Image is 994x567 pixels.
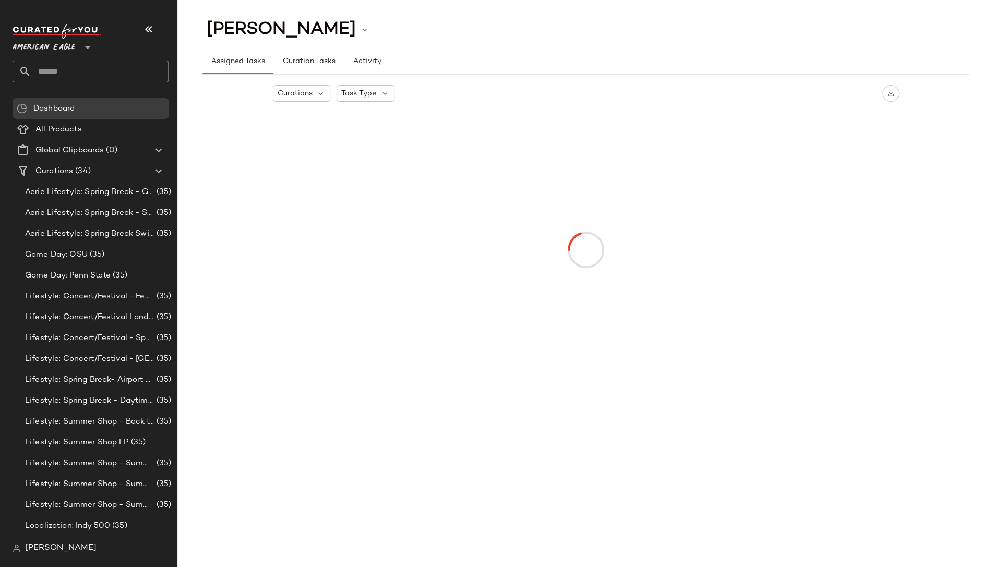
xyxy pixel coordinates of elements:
span: (35) [154,228,171,240]
span: (35) [154,311,171,323]
span: Aerie Lifestyle: Spring Break - Girly/Femme [25,186,154,198]
span: Lifestyle: Summer Shop - Summer Internship [25,478,154,490]
span: [PERSON_NAME] [25,542,97,554]
span: Lifestyle: Concert/Festival Landing Page [25,311,154,323]
span: (35) [154,332,171,344]
span: (35) [154,186,171,198]
span: Task Type [341,88,376,99]
span: (0) [104,144,117,156]
span: Curation Tasks [282,57,335,66]
span: [PERSON_NAME] [207,20,356,40]
span: Global Clipboards [35,144,104,156]
span: Curations [35,165,73,177]
span: Lifestyle: Summer Shop LP [25,437,129,449]
span: (35) [154,395,171,407]
span: (35) [154,207,171,219]
span: Curations [278,88,313,99]
span: Game Day: Penn State [25,270,111,282]
span: Dashboard [33,103,75,115]
span: (34) [73,165,91,177]
span: (35) [154,499,171,511]
span: (35) [111,270,128,282]
span: Aerie Lifestyle: Spring Break Swimsuits Landing Page [25,228,154,240]
span: American Eagle [13,35,75,54]
span: (35) [154,374,171,386]
span: (35) [154,478,171,490]
span: Lifestyle: Concert/Festival - Femme [25,291,154,303]
span: (35) [154,353,171,365]
span: Lifestyle: Summer Shop - Summer Study Sessions [25,499,154,511]
img: svg%3e [17,103,27,114]
span: Lifestyle: Concert/Festival - [GEOGRAPHIC_DATA] [25,353,154,365]
span: Activity [353,57,381,66]
span: (35) [129,437,146,449]
span: All Products [35,124,82,136]
span: Game Day: OSU [25,249,88,261]
span: (35) [110,520,127,532]
span: Localization: Indy 500 [25,520,110,532]
span: Lifestyle: Spring Break - Daytime Casual [25,395,154,407]
span: (35) [154,416,171,428]
img: svg%3e [887,90,894,97]
span: Lifestyle: Concert/Festival - Sporty [25,332,154,344]
span: (35) [154,457,171,469]
span: Aerie Lifestyle: Spring Break - Sporty [25,207,154,219]
span: (35) [154,291,171,303]
img: cfy_white_logo.C9jOOHJF.svg [13,24,101,39]
span: (35) [88,249,105,261]
span: Lifestyle: Spring Break- Airport Style [25,374,154,386]
span: Lifestyle: Summer Shop - Summer Abroad [25,457,154,469]
span: Lifestyle: Summer Shop - Back to School Essentials [25,416,154,428]
span: Assigned Tasks [211,57,265,66]
img: svg%3e [13,544,21,552]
